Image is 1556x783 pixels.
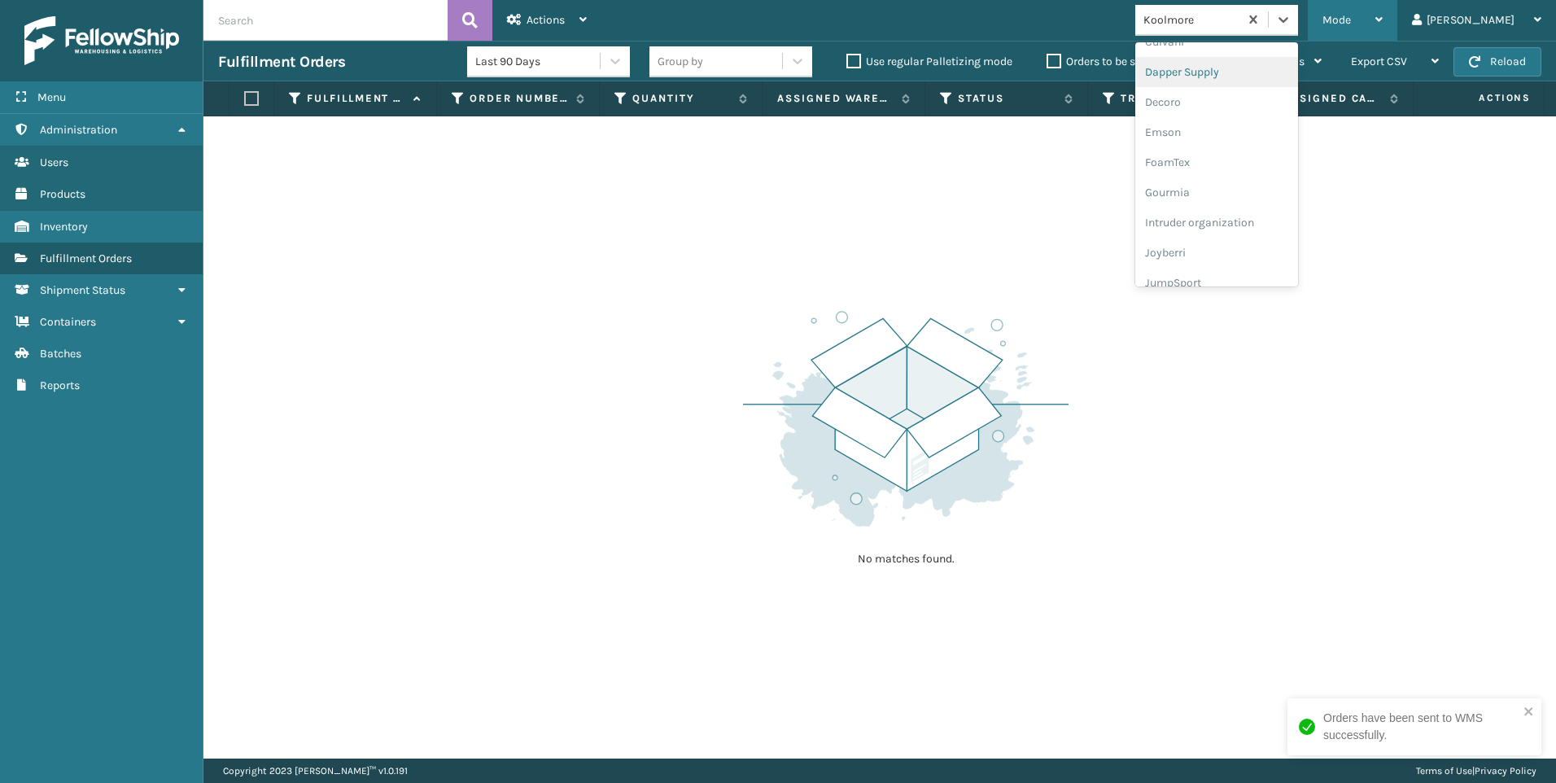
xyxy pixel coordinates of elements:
[1283,91,1382,106] label: Assigned Carrier Service
[1135,117,1298,147] div: Emson
[40,252,132,265] span: Fulfillment Orders
[475,53,601,70] div: Last 90 Days
[40,220,88,234] span: Inventory
[218,52,345,72] h3: Fulfillment Orders
[40,123,117,137] span: Administration
[40,155,68,169] span: Users
[1135,87,1298,117] div: Decoro
[1351,55,1407,68] span: Export CSV
[1427,85,1541,112] span: Actions
[1121,91,1219,106] label: Tracking Number
[846,55,1012,68] label: Use regular Palletizing mode
[1135,238,1298,268] div: Joyberri
[958,91,1056,106] label: Status
[658,53,703,70] div: Group by
[40,315,96,329] span: Containers
[1322,13,1351,27] span: Mode
[1135,27,1298,57] div: Culvani
[1523,705,1535,720] button: close
[1135,177,1298,208] div: Gourmia
[1135,268,1298,298] div: JumpSport
[40,378,80,392] span: Reports
[40,187,85,201] span: Products
[1323,710,1519,744] div: Orders have been sent to WMS successfully.
[1135,57,1298,87] div: Dapper Supply
[37,90,66,104] span: Menu
[40,347,81,361] span: Batches
[1453,47,1541,77] button: Reload
[223,759,408,783] p: Copyright 2023 [PERSON_NAME]™ v 1.0.191
[1047,55,1204,68] label: Orders to be shipped [DATE]
[1135,147,1298,177] div: FoamTex
[632,91,731,106] label: Quantity
[1135,208,1298,238] div: Intruder organization
[777,91,894,106] label: Assigned Warehouse
[307,91,405,106] label: Fulfillment Order Id
[40,283,125,297] span: Shipment Status
[527,13,565,27] span: Actions
[24,16,179,65] img: logo
[1143,11,1240,28] div: Koolmore
[470,91,568,106] label: Order Number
